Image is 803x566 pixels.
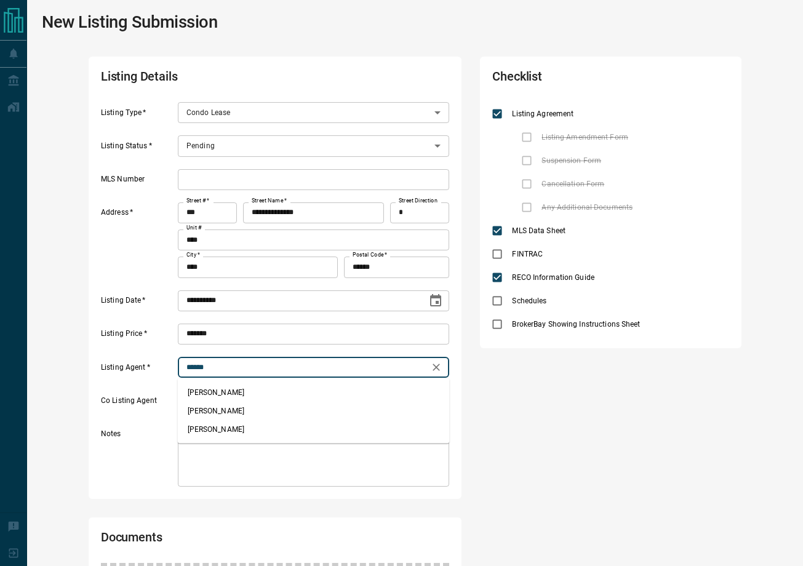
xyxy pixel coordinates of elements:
[538,132,631,143] span: Listing Amendment Form
[101,174,175,190] label: MLS Number
[101,429,175,487] label: Notes
[509,225,569,236] span: MLS Data Sheet
[423,289,448,313] button: Choose date, selected date is Aug 14, 2025
[492,69,634,90] h2: Checklist
[186,251,200,259] label: City
[101,329,175,345] label: Listing Price
[178,402,450,420] li: [PERSON_NAME]
[186,197,209,205] label: Street #
[252,197,287,205] label: Street Name
[178,420,450,439] li: [PERSON_NAME]
[101,141,175,157] label: Listing Status
[428,359,445,376] button: Clear
[42,12,218,32] h1: New Listing Submission
[101,69,310,90] h2: Listing Details
[101,362,175,378] label: Listing Agent
[101,396,175,412] label: Co Listing Agent
[509,108,577,119] span: Listing Agreement
[509,295,549,306] span: Schedules
[538,202,636,213] span: Any Additional Documents
[178,135,450,156] div: Pending
[178,102,450,123] div: Condo Lease
[538,178,607,189] span: Cancellation Form
[101,295,175,311] label: Listing Date
[509,272,597,283] span: RECO Information Guide
[399,197,437,205] label: Street Direction
[353,251,387,259] label: Postal Code
[509,319,643,330] span: BrokerBay Showing Instructions Sheet
[178,383,450,402] li: [PERSON_NAME]
[101,207,175,277] label: Address
[538,155,604,166] span: Suspension Form
[186,224,202,232] label: Unit #
[101,108,175,124] label: Listing Type
[509,249,546,260] span: FINTRAC
[101,530,310,551] h2: Documents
